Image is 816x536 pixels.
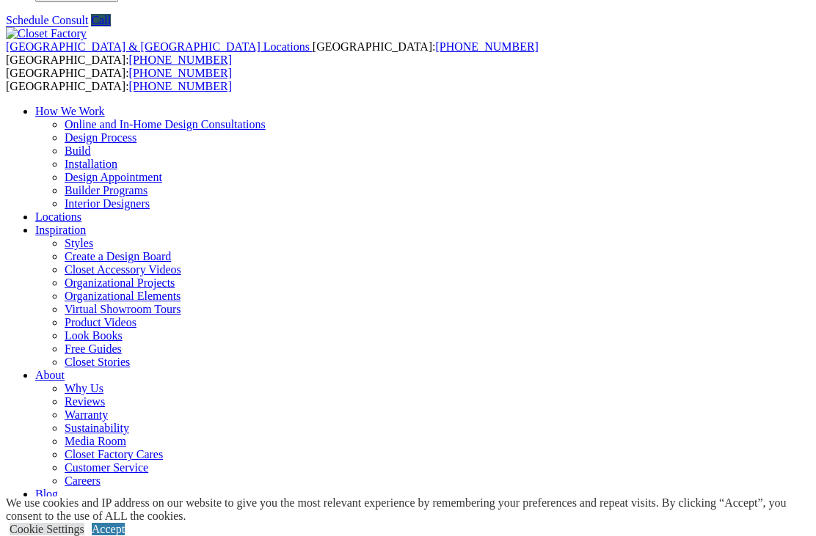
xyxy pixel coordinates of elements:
[65,329,123,342] a: Look Books
[91,14,111,26] a: Call
[35,488,58,500] a: Blog
[10,523,84,535] a: Cookie Settings
[35,105,105,117] a: How We Work
[65,316,136,328] a: Product Videos
[65,131,136,144] a: Design Process
[65,422,129,434] a: Sustainability
[35,369,65,381] a: About
[65,250,171,263] a: Create a Design Board
[65,356,130,368] a: Closet Stories
[129,80,232,92] a: [PHONE_NUMBER]
[6,40,539,66] span: [GEOGRAPHIC_DATA]: [GEOGRAPHIC_DATA]:
[65,474,101,487] a: Careers
[65,158,117,170] a: Installation
[129,54,232,66] a: [PHONE_NUMBER]
[65,144,91,157] a: Build
[65,395,105,408] a: Reviews
[65,197,150,210] a: Interior Designers
[65,184,147,197] a: Builder Programs
[6,67,232,92] span: [GEOGRAPHIC_DATA]: [GEOGRAPHIC_DATA]:
[129,67,232,79] a: [PHONE_NUMBER]
[65,448,163,460] a: Closet Factory Cares
[6,40,313,53] a: [GEOGRAPHIC_DATA] & [GEOGRAPHIC_DATA] Locations
[435,40,538,53] a: [PHONE_NUMBER]
[65,342,122,355] a: Free Guides
[35,224,86,236] a: Inspiration
[65,435,126,447] a: Media Room
[65,408,108,421] a: Warranty
[65,303,181,315] a: Virtual Showroom Tours
[65,461,148,474] a: Customer Service
[65,171,162,183] a: Design Appointment
[65,263,181,276] a: Closet Accessory Videos
[65,118,266,131] a: Online and In-Home Design Consultations
[35,210,81,223] a: Locations
[65,276,175,289] a: Organizational Projects
[92,523,125,535] a: Accept
[65,290,181,302] a: Organizational Elements
[6,27,87,40] img: Closet Factory
[6,14,88,26] a: Schedule Consult
[6,40,310,53] span: [GEOGRAPHIC_DATA] & [GEOGRAPHIC_DATA] Locations
[65,237,93,249] a: Styles
[6,496,816,523] div: We use cookies and IP address on our website to give you the most relevant experience by remember...
[65,382,103,394] a: Why Us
